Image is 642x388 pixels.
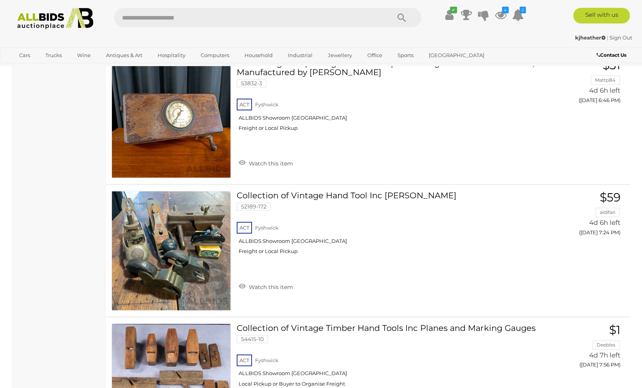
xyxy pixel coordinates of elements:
[13,8,98,29] img: Allbids.com.au
[382,8,421,27] button: Search
[575,34,607,41] a: kjheather
[520,7,526,13] i: 2
[247,284,293,291] span: Watch this item
[14,49,35,62] a: Cars
[596,52,626,58] b: Contact Us
[607,34,608,41] span: |
[512,8,524,22] a: 2
[392,49,419,62] a: Sports
[450,7,457,13] i: ✔
[243,59,537,137] a: Interesting Antique English Made 'Improved Magneto-Electric Machine', Manufactured by [PERSON_NAM...
[549,191,623,240] a: $59 aldifan 4d 6h left ([DATE] 7:24 PM)
[283,49,318,62] a: Industrial
[502,7,509,13] i: 4
[549,323,623,372] a: $1 Deebles 4d 7h left ([DATE] 7:56 PM)
[443,8,455,22] a: ✔
[495,8,507,22] a: 4
[323,49,357,62] a: Jewellery
[610,34,632,41] a: Sign Out
[196,49,234,62] a: Computers
[424,49,489,62] a: [GEOGRAPHIC_DATA]
[600,190,620,205] span: $59
[40,49,67,62] a: Trucks
[101,49,147,62] a: Antiques & Art
[609,323,620,337] span: $1
[239,49,278,62] a: Household
[573,8,630,23] a: Sell with us
[362,49,387,62] a: Office
[72,49,96,62] a: Wine
[596,51,628,59] a: Contact Us
[549,59,623,108] a: $31 Mattp84 4d 6h left ([DATE] 6:46 PM)
[237,157,295,169] a: Watch this item
[243,191,537,260] a: Collection of Vintage Hand Tool Inc [PERSON_NAME] 52189-172 ACT Fyshwick ALLBIDS Showroom [GEOGRA...
[575,34,606,41] strong: kjheather
[247,160,293,167] span: Watch this item
[153,49,191,62] a: Hospitality
[237,280,295,292] a: Watch this item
